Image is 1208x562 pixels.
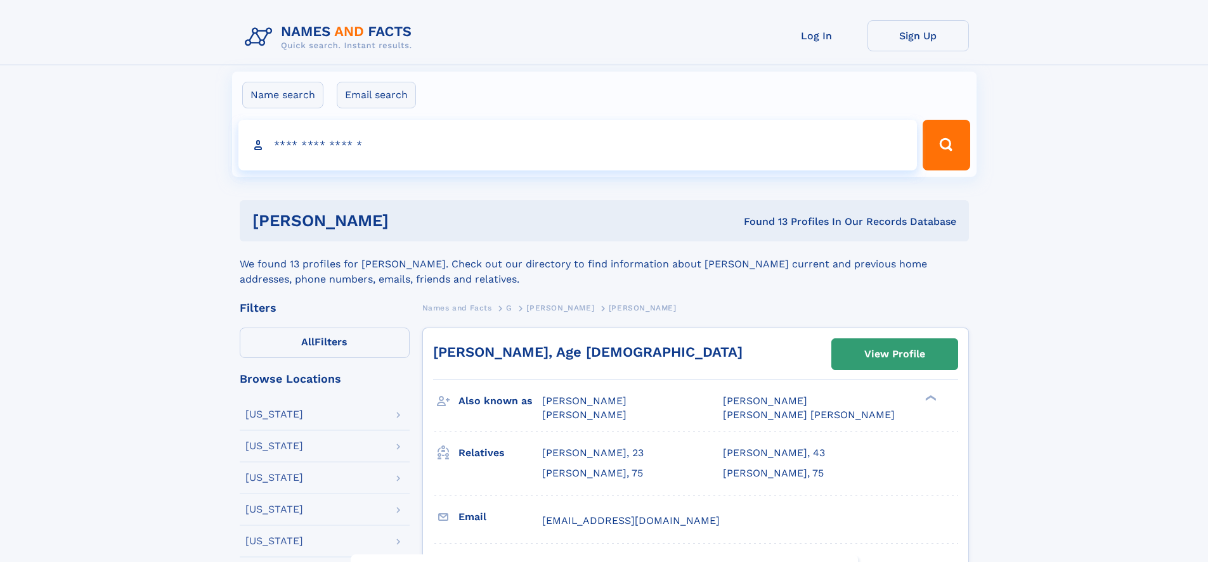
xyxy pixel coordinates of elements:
[506,300,512,316] a: G
[526,300,594,316] a: [PERSON_NAME]
[542,446,644,460] a: [PERSON_NAME], 23
[245,536,303,546] div: [US_STATE]
[252,213,566,229] h1: [PERSON_NAME]
[245,504,303,514] div: [US_STATE]
[245,441,303,451] div: [US_STATE]
[238,120,918,170] input: search input
[922,394,937,402] div: ❯
[245,473,303,483] div: [US_STATE]
[542,409,627,421] span: [PERSON_NAME]
[245,409,303,419] div: [US_STATE]
[542,395,627,407] span: [PERSON_NAME]
[609,303,677,312] span: [PERSON_NAME]
[337,82,416,108] label: Email search
[723,446,825,460] a: [PERSON_NAME], 43
[240,373,410,385] div: Browse Locations
[542,466,643,480] a: [PERSON_NAME], 75
[832,339,958,369] a: View Profile
[433,344,743,360] a: [PERSON_NAME], Age [DEMOGRAPHIC_DATA]
[723,466,824,480] a: [PERSON_NAME], 75
[506,303,512,312] span: G
[422,300,492,316] a: Names and Facts
[723,395,807,407] span: [PERSON_NAME]
[766,20,867,51] a: Log In
[867,20,969,51] a: Sign Up
[301,336,315,348] span: All
[526,303,594,312] span: [PERSON_NAME]
[458,390,542,412] h3: Also known as
[240,328,410,358] label: Filters
[458,506,542,528] h3: Email
[542,514,720,527] span: [EMAIL_ADDRESS][DOMAIN_NAME]
[923,120,970,170] button: Search Button
[864,340,925,369] div: View Profile
[242,82,323,108] label: Name search
[458,442,542,464] h3: Relatives
[240,302,410,314] div: Filters
[240,20,422,54] img: Logo Names and Facts
[723,409,895,421] span: [PERSON_NAME] [PERSON_NAME]
[566,215,956,229] div: Found 13 Profiles In Our Records Database
[240,241,969,287] div: We found 13 profiles for [PERSON_NAME]. Check out our directory to find information about [PERSON...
